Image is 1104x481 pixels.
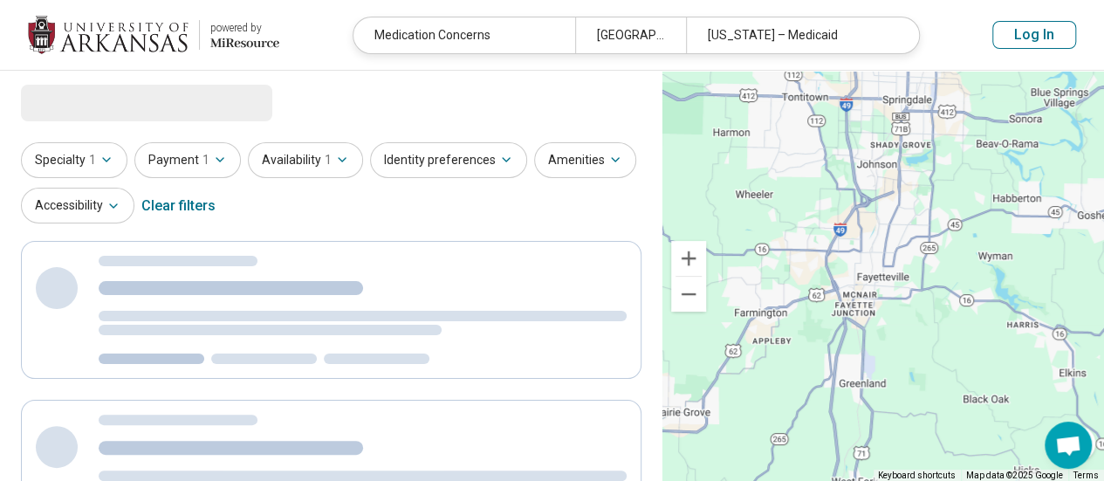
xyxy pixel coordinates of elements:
[671,277,706,312] button: Zoom out
[1045,422,1092,469] div: Open chat
[353,17,575,53] div: Medication Concerns
[686,17,908,53] div: [US_STATE] – Medicaid
[534,142,636,178] button: Amenities
[248,142,363,178] button: Availability1
[202,151,209,169] span: 1
[89,151,96,169] span: 1
[21,85,168,120] span: Loading...
[28,14,189,56] img: University of Arkansas
[210,20,279,36] div: powered by
[992,21,1076,49] button: Log In
[134,142,241,178] button: Payment1
[325,151,332,169] span: 1
[21,188,134,223] button: Accessibility
[370,142,527,178] button: Identity preferences
[21,142,127,178] button: Specialty1
[141,185,216,227] div: Clear filters
[966,471,1063,480] span: Map data ©2025 Google
[671,241,706,276] button: Zoom in
[1073,471,1099,480] a: Terms (opens in new tab)
[28,14,279,56] a: University of Arkansaspowered by
[575,17,686,53] div: [GEOGRAPHIC_DATA], [GEOGRAPHIC_DATA]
